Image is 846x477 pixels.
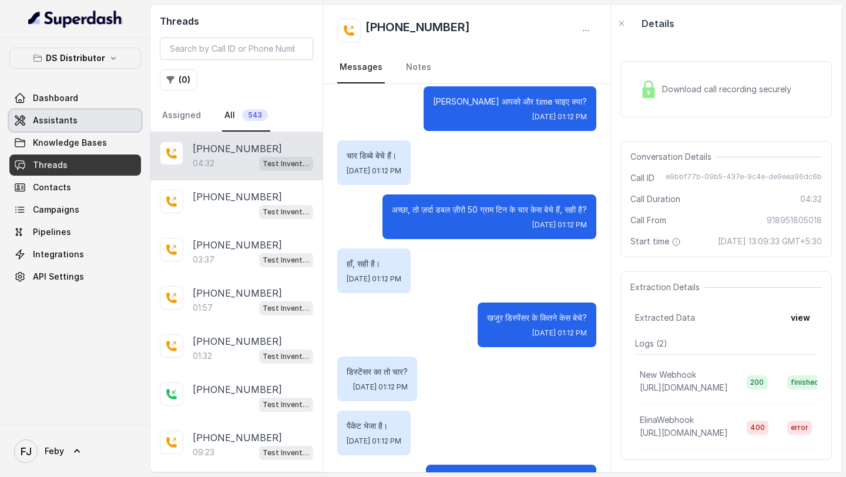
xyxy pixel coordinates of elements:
span: Campaigns [33,204,79,216]
p: अच्छा, तो ज़र्दा डबल ज़ीरो 50 ग्राम टिन के चार केस बेचे हैं, सही है? [392,204,587,216]
span: Threads [33,159,68,171]
p: Test Inventory [263,447,310,459]
h2: Threads [160,14,313,28]
p: DS Distributor [46,51,105,65]
span: finished [787,375,822,389]
span: Extraction Details [630,281,704,293]
p: ElinaWebhook [640,414,694,426]
span: [DATE] 01:12 PM [532,112,587,122]
a: Pipelines [9,221,141,243]
p: [PHONE_NUMBER] [193,190,282,204]
nav: Tabs [337,52,596,83]
span: Feby [45,445,64,457]
p: [PHONE_NUMBER] [193,334,282,348]
span: Extracted Data [635,312,695,324]
a: Threads [9,154,141,176]
span: Conversation Details [630,151,716,163]
h2: [PHONE_NUMBER] [365,19,470,42]
p: 01:57 [193,302,213,314]
p: Test Inventory [263,399,310,411]
span: Call Duration [630,193,680,205]
a: Dashboard [9,88,141,109]
img: light.svg [28,9,123,28]
span: Assistants [33,115,78,126]
span: [DATE] 01:12 PM [347,274,401,284]
p: [PERSON_NAME] आपको और time चाइए क्या? [433,96,587,108]
a: API Settings [9,266,141,287]
p: 01:32 [193,350,212,362]
a: Notes [404,52,434,83]
p: Logs ( 2 ) [635,338,817,350]
a: Assistants [9,110,141,131]
a: Contacts [9,177,141,198]
a: Assigned [160,100,203,132]
text: FJ [21,445,32,458]
p: डिस्टेंसर का तो चार? [347,366,408,378]
span: Dashboard [33,92,78,104]
img: Lock Icon [640,80,657,98]
span: [DATE] 01:12 PM [532,328,587,338]
span: Start time [630,236,683,247]
p: हाँ, सही है। [347,258,401,270]
button: DS Distributor [9,48,141,69]
span: [DATE] 01:12 PM [353,382,408,392]
span: Download call recording securely [662,83,796,95]
p: 09:23 [193,446,214,458]
a: Messages [337,52,385,83]
span: error [787,421,812,435]
span: Integrations [33,248,84,260]
p: Test Inventory [263,303,310,314]
p: Test Inventory [263,351,310,362]
a: Knowledge Bases [9,132,141,153]
p: चार डिब्बे बेचे हैं। [347,150,401,162]
span: 04:32 [800,193,822,205]
p: Test Inventory [263,254,310,266]
span: [DATE] 01:12 PM [347,166,401,176]
p: [PHONE_NUMBER] [193,142,282,156]
span: Knowledge Bases [33,137,107,149]
span: [URL][DOMAIN_NAME] [640,382,728,392]
span: Pipelines [33,226,71,238]
a: All543 [222,100,270,132]
span: [URL][DOMAIN_NAME] [640,428,728,438]
span: Contacts [33,182,71,193]
span: API Settings [33,271,84,283]
p: [PHONE_NUMBER] [193,238,282,252]
span: e9bbf77b-09b5-437e-9c4e-de9eea96dc6b [666,172,822,184]
input: Search by Call ID or Phone Number [160,38,313,60]
nav: Tabs [160,100,313,132]
span: 200 [747,375,767,389]
span: [DATE] 01:12 PM [532,220,587,230]
p: Test Inventory [263,158,310,170]
span: 918951805018 [767,214,822,226]
button: (0) [160,69,197,90]
a: Campaigns [9,199,141,220]
span: Call ID [630,172,654,184]
a: Integrations [9,244,141,265]
p: खजूर डिस्पेंसर के कितने केस बेचे? [487,312,587,324]
span: [DATE] 13:09:33 GMT+5:30 [718,236,822,247]
p: [PHONE_NUMBER] [193,382,282,397]
p: [PHONE_NUMBER] [193,286,282,300]
span: 543 [242,109,268,121]
span: [DATE] 01:12 PM [347,436,401,446]
span: 400 [747,421,768,435]
p: Test Inventory [263,206,310,218]
p: पैकेट भेजा है। [347,420,401,432]
p: 04:32 [193,157,214,169]
p: New Webhook [640,369,696,381]
p: 03:37 [193,254,214,266]
span: Call From [630,214,666,226]
p: Details [642,16,674,31]
p: [PHONE_NUMBER] [193,431,282,445]
button: view [784,307,817,328]
a: Feby [9,435,141,468]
